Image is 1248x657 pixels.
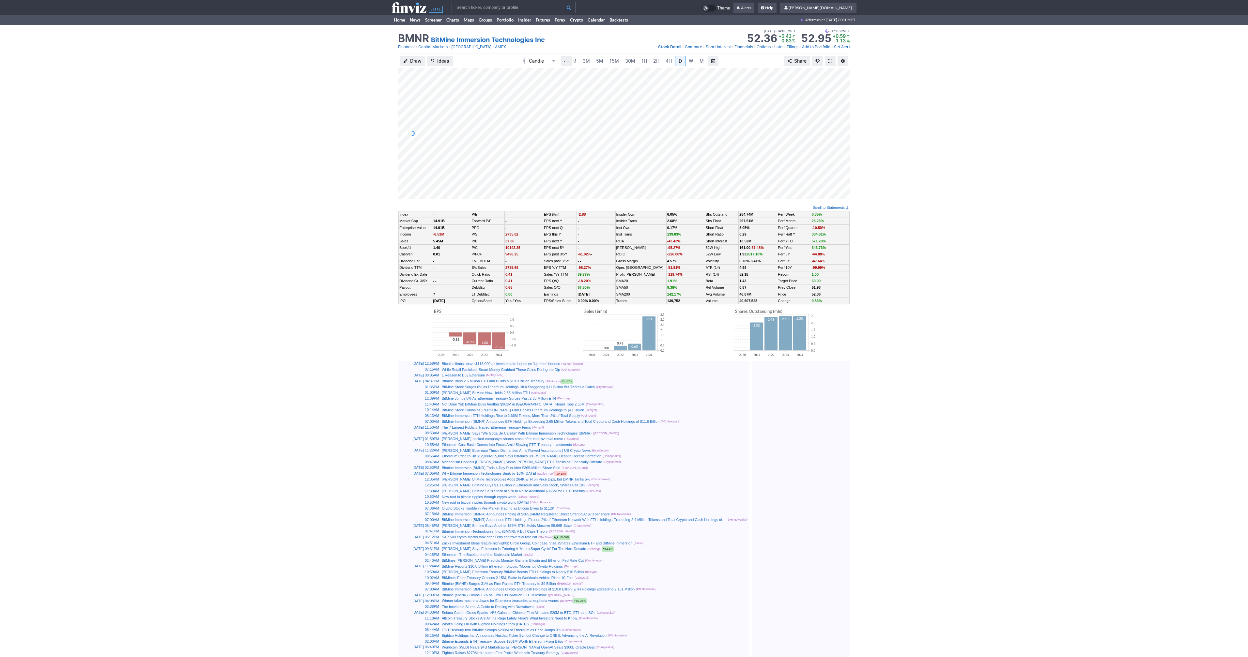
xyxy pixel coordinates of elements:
[812,239,826,243] span: 571.28%
[777,251,811,258] td: Perf 3Y
[580,56,593,66] a: 3M
[399,238,432,244] td: Sales
[596,58,603,64] span: 5M
[442,373,485,377] a: 1 Reason to Buy Ethereum
[392,15,408,25] a: Home
[658,44,681,50] a: Stock Detail
[615,224,666,231] td: Inst Own
[442,611,595,615] a: Solana Golden Cross Sparks 14% Gains as Chinese Firm Allocates $20M to BTC, ETH and SOL
[399,224,432,231] td: Enterprise Value
[442,512,610,516] a: BitMine Immersion (BMNR) Announces Pricing of $365.24MM Registered Direct Offering At $70 per share
[505,212,507,216] b: -
[778,279,797,283] a: Target Price
[442,396,556,400] a: BitMine Jumps 5% As Ethereum Treasury Surges Past 2.65 Million ETH
[398,358,622,361] img: nic2x2.gif
[442,466,560,470] a: Bitmine Immersion (BMNR) Ends 4-Day Run After $365-Million Share Sale
[777,258,811,264] td: Perf 5Y
[802,44,830,50] a: Add to Portfolio
[706,226,723,230] a: Short Float
[615,271,666,278] td: Profit [PERSON_NAME]
[433,246,440,250] b: 1.40
[705,218,738,224] td: Shs Float
[667,266,681,269] span: -51.81%
[543,271,577,278] td: Sales Y/Y TTM
[739,259,761,263] small: 6.70% 8.41%
[442,443,572,447] a: Ethereum Cost Basis Comes Into Focus Amid Slowing ETF, Treasury Investments
[452,2,576,13] input: Search ticker, company or profile
[667,226,677,230] b: 0.17%
[442,500,529,504] a: New rout in bitcoin ripples through crypto world [DATE]
[578,272,590,276] span: 89.77%
[461,15,476,25] a: Maps
[398,33,429,44] h1: BMNR
[747,33,777,44] strong: 52.36
[739,266,746,269] b: 4.98
[585,15,607,25] a: Calendar
[442,368,560,372] a: While Retail Panicked, Smart Money Grabbed These Coins During the Dip
[471,278,504,284] td: Current Ratio
[433,219,444,223] b: 14.91B
[615,244,666,251] td: [PERSON_NAME]
[641,58,647,64] span: 1H
[399,211,432,218] td: Index
[442,558,584,562] a: BitMines [PERSON_NAME] Predicts Monster Gains in Bitcoin and Ether on Fed Rate Cut
[442,449,591,452] a: [PERSON_NAME] Ethereum Thesis Dismantled Amid Flawed Assumptions | US Crypto News
[764,28,796,34] span: [DATE] 04:00PM ET
[442,495,516,499] a: New rout in bitcoin ripples through crypto world
[492,44,494,50] span: •
[533,15,552,25] a: Futures
[433,252,440,256] b: 0.01
[410,58,422,64] span: Draw
[667,279,677,283] span: 1.91%
[739,246,764,250] b: 161.00
[706,239,727,243] a: Short Interest
[653,58,659,64] span: 2H
[568,15,585,25] a: Crypto
[442,471,536,475] a: Why Bitmine Immersion Technologies Sank by 10% [DATE]
[552,15,568,25] a: Forex
[578,226,579,230] b: -
[442,599,559,603] a: Winner takes most era dawns for Ethereum treasuries as euphoria wanes
[543,211,577,218] td: EPS (ttm)
[781,38,792,43] span: 0.83
[433,259,434,263] b: -
[400,56,425,66] button: Draw
[433,232,444,236] span: -6.53M
[578,232,579,236] b: -
[398,44,415,50] a: Financial
[812,212,822,216] span: 0.85%
[442,576,574,580] a: BitMine's Ether Treasury Crosses 2.15M, Stake in Worldcoin Vehicle Rises 10-Fold
[622,56,638,66] a: 30M
[505,239,515,243] span: 37.36
[739,232,746,236] a: 0.29
[777,238,811,244] td: Perf YTD
[442,645,594,649] a: Worldcoin (WLD) Nears $4B Marketcap as [PERSON_NAME] OpenAI Seals $300B Oracle Deal
[758,3,777,13] a: Help
[705,258,738,264] td: Volatility
[754,44,756,50] span: •
[593,56,606,66] a: 5M
[471,265,504,271] td: EV/Sales
[667,259,677,263] b: 4.57%
[442,437,563,441] a: [PERSON_NAME]-backed company's shares crash after controversial move
[505,279,512,283] span: 0.41
[682,44,684,50] span: •
[471,238,504,244] td: P/B
[442,385,595,389] a: BitMine Stock Surges 6% as Ethereum Holdings Hit a Staggering $11 Billion But Theres a Catch
[812,232,826,236] span: 384.81%
[442,420,659,423] a: BitMine Immersion (BMNR) Announces ETH Holdings Exceeding 2.65 Million Tokens and Total Crypto an...
[471,231,504,238] td: P/S
[705,278,738,284] td: Beta
[771,44,774,50] span: •
[812,259,825,263] span: -47.64%
[543,231,577,238] td: EPS this Y
[757,44,771,50] a: Options
[399,244,432,251] td: Book/sh
[505,266,518,269] span: 2735.69
[697,56,707,66] a: M
[431,35,545,44] a: BitMine Immersion Technologies Inc
[442,616,578,620] a: Altcoin Treasury Stocks Are All the Rage Lately. Here's What Investors Need to Know.
[578,299,599,303] a: 0.00% 0.00%
[801,33,831,44] strong: 52.95
[679,58,682,64] span: D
